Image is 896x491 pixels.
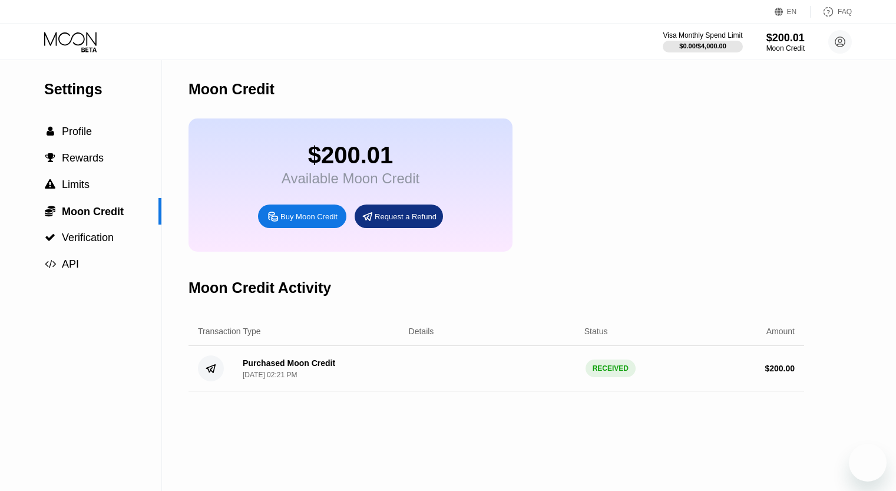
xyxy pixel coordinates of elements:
[62,179,90,190] span: Limits
[44,232,56,243] div: 
[584,327,608,336] div: Status
[766,327,795,336] div: Amount
[243,371,297,379] div: [DATE] 02:21 PM
[280,212,338,222] div: Buy Moon Credit
[47,126,54,137] span: 
[663,31,742,39] div: Visa Monthly Spend Limit
[44,81,161,98] div: Settings
[62,232,114,243] span: Verification
[62,206,124,218] span: Moon Credit
[375,212,437,222] div: Request a Refund
[62,126,92,137] span: Profile
[766,32,805,52] div: $200.01Moon Credit
[45,205,55,217] span: 
[258,205,346,228] div: Buy Moon Credit
[838,8,852,16] div: FAQ
[62,152,104,164] span: Rewards
[44,205,56,217] div: 
[45,179,55,190] span: 
[282,142,419,169] div: $200.01
[62,258,79,270] span: API
[849,444,887,482] iframe: Button to launch messaging window
[243,358,335,368] div: Purchased Moon Credit
[409,327,434,336] div: Details
[282,170,419,187] div: Available Moon Credit
[44,259,56,269] div: 
[44,126,56,137] div: 
[787,8,797,16] div: EN
[45,232,55,243] span: 
[811,6,852,18] div: FAQ
[679,42,726,50] div: $0.00 / $4,000.00
[586,360,636,377] div: RECEIVED
[189,81,275,98] div: Moon Credit
[45,153,55,163] span: 
[198,327,261,336] div: Transaction Type
[44,179,56,190] div: 
[765,364,795,373] div: $ 200.00
[766,44,805,52] div: Moon Credit
[663,31,742,52] div: Visa Monthly Spend Limit$0.00/$4,000.00
[44,153,56,163] div: 
[775,6,811,18] div: EN
[766,32,805,44] div: $200.01
[189,279,331,296] div: Moon Credit Activity
[355,205,443,228] div: Request a Refund
[45,259,56,269] span: 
